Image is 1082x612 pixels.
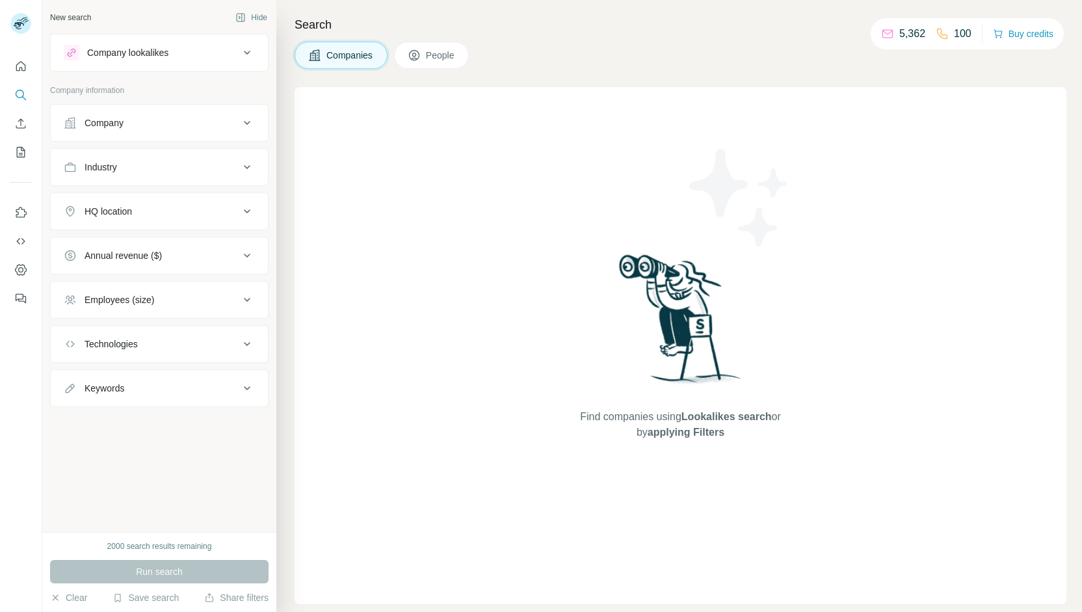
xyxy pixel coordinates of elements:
button: Keywords [51,373,268,404]
button: Company lookalikes [51,37,268,68]
button: Company [51,107,268,139]
div: HQ location [85,205,132,218]
img: Surfe Illustration - Woman searching with binoculars [613,251,748,396]
button: Hide [226,8,276,27]
button: Industry [51,152,268,183]
button: Use Surfe API [10,230,31,253]
button: Search [10,83,31,107]
span: applying Filters [648,427,724,438]
img: Surfe Illustration - Stars [681,139,798,256]
button: Share filters [204,591,269,604]
div: Keywords [85,382,124,395]
p: Company information [50,85,269,96]
button: Employees (size) [51,284,268,315]
button: Annual revenue ($) [51,240,268,271]
div: Company lookalikes [87,46,168,59]
div: Company [85,116,124,129]
button: HQ location [51,196,268,227]
span: Companies [326,49,374,62]
span: Find companies using or by [576,409,784,440]
div: Technologies [85,338,138,351]
button: Technologies [51,328,268,360]
button: Enrich CSV [10,112,31,135]
span: Lookalikes search [681,411,772,422]
button: Dashboard [10,258,31,282]
div: New search [50,12,91,23]
button: Save search [112,591,179,604]
div: Annual revenue ($) [85,249,162,262]
p: 5,362 [899,26,925,42]
div: 2000 search results remaining [107,540,212,552]
button: Use Surfe on LinkedIn [10,201,31,224]
h4: Search [295,16,1066,34]
button: Quick start [10,55,31,78]
p: 100 [954,26,971,42]
span: People [426,49,456,62]
div: Industry [85,161,117,174]
button: Clear [50,591,87,604]
button: Buy credits [993,25,1053,43]
button: My lists [10,140,31,164]
button: Feedback [10,287,31,310]
div: Employees (size) [85,293,154,306]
